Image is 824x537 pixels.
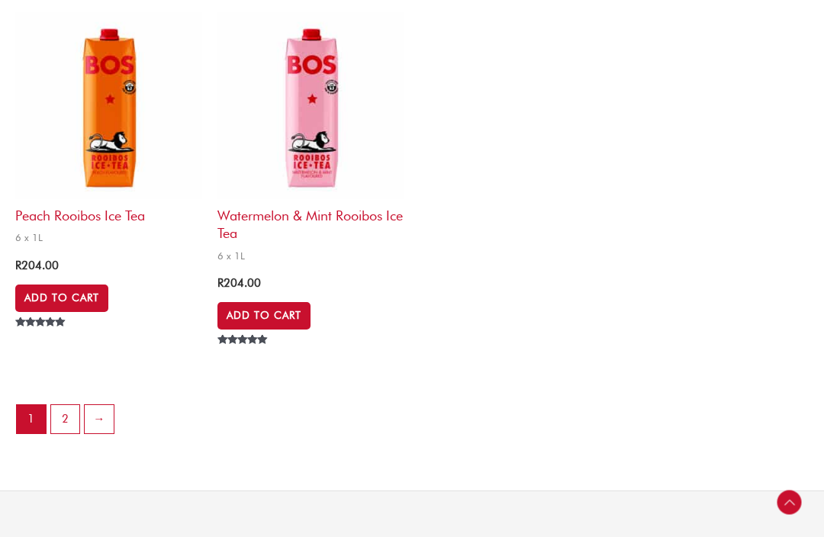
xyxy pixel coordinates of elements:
[15,317,68,362] span: Rated out of 5
[217,199,404,243] h2: Watermelon & Mint Rooibos Ice Tea
[15,12,202,199] img: Peach Rooibos Ice Tea
[217,335,270,379] span: Rated out of 5
[15,285,108,312] a: Add to cart: “Peach Rooibos Ice Tea”
[15,404,809,445] nav: Product Pagination
[15,199,202,224] h2: Peach Rooibos Ice Tea
[15,259,21,272] span: R
[51,405,80,434] a: Page 2
[17,405,46,434] span: Page 1
[15,231,202,244] span: 6 x 1L
[85,405,114,434] a: →
[217,249,404,262] span: 6 x 1L
[217,302,311,330] a: Add to cart: “Watermelon & Mint Rooibos Ice Tea”
[217,276,224,290] span: R
[217,12,404,267] a: Watermelon & Mint Rooibos Ice Tea6 x 1L
[217,12,404,199] img: Watermelon & Mint Rooibos Ice Tea
[15,259,59,272] bdi: 204.00
[217,276,261,290] bdi: 204.00
[15,12,202,249] a: Peach Rooibos Ice Tea6 x 1L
